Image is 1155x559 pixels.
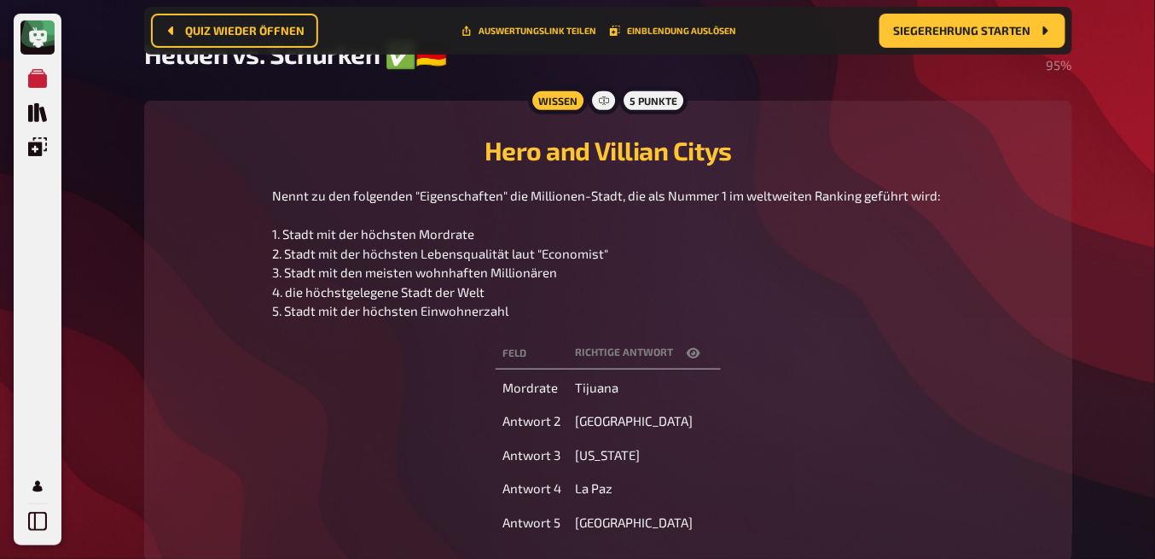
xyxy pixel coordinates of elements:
[185,25,305,37] span: Quiz wieder öffnen
[619,87,688,114] div: 5 Punkte
[165,135,1052,166] h2: Hero and Villian Citys
[610,26,736,36] button: Einblendung auslösen
[496,338,568,370] th: Feld
[575,480,612,496] span: La Paz
[496,508,568,539] td: Antwort 5
[20,61,55,96] a: Meine Quizze
[575,413,693,428] span: [GEOGRAPHIC_DATA]
[575,380,618,395] span: Tijuana
[528,87,588,114] div: Wissen
[575,447,640,463] span: [US_STATE]
[20,469,55,504] a: Mein Konto
[20,96,55,130] a: Quiz Sammlung
[461,26,596,36] button: Teile diese URL mit Leuten, die dir bei der Auswertung helfen dürfen.
[575,515,693,530] span: [GEOGRAPHIC_DATA]
[568,338,721,370] th: Richtige Antwort
[273,188,944,318] span: Nennt zu den folgenden "Eigenschaften" die Millionen-Stadt, die als Nummer 1 im weltweiten Rankin...
[893,25,1031,37] span: Siegerehrung starten
[151,14,318,48] button: Quiz wieder öffnen
[496,373,568,404] td: Mordrate
[496,406,568,437] td: Antwort 2
[496,474,568,504] td: Antwort 4
[1047,57,1072,73] span: 95 %
[20,130,55,164] a: Einblendungen
[496,440,568,471] td: Antwort 3
[879,14,1065,48] button: Siegerehrung starten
